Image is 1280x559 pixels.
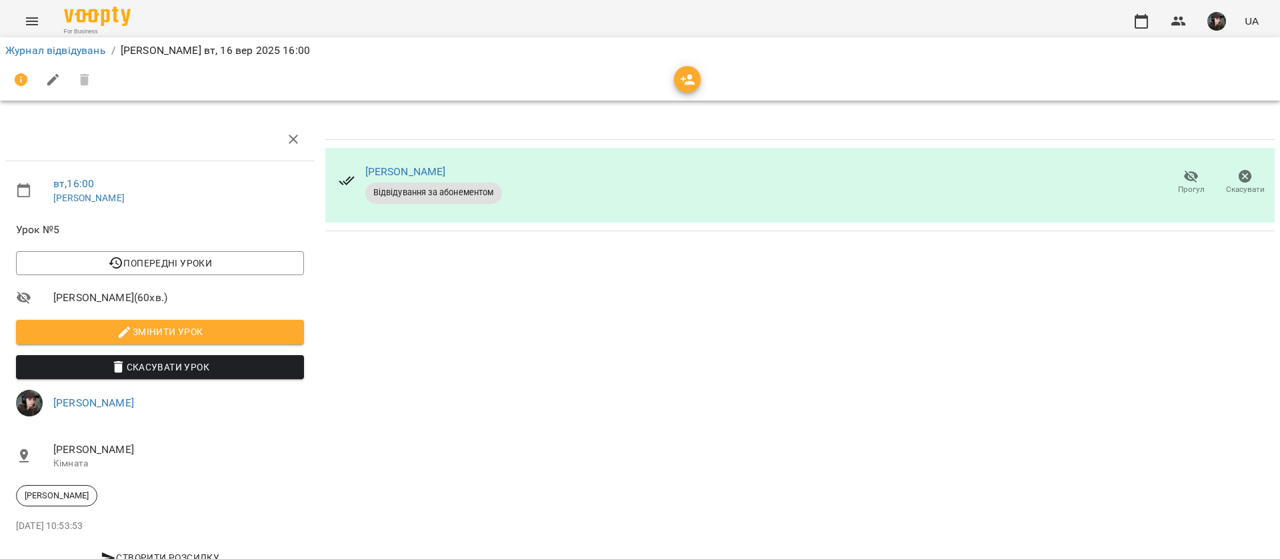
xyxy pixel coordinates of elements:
[17,490,97,502] span: [PERSON_NAME]
[365,187,502,199] span: Відвідування за абонементом
[64,27,131,36] span: For Business
[16,222,304,238] span: Урок №5
[365,165,446,178] a: [PERSON_NAME]
[16,520,304,533] p: [DATE] 10:53:53
[53,442,304,458] span: [PERSON_NAME]
[16,5,48,37] button: Menu
[1178,184,1205,195] span: Прогул
[1218,164,1272,201] button: Скасувати
[53,290,304,306] span: [PERSON_NAME] ( 60 хв. )
[1164,164,1218,201] button: Прогул
[53,457,304,470] p: Кімната
[5,44,106,57] a: Журнал відвідувань
[1226,184,1265,195] span: Скасувати
[27,324,293,340] span: Змінити урок
[53,193,125,203] a: [PERSON_NAME]
[1207,12,1226,31] img: 263e74ab04eeb3646fb982e871862100.jpg
[53,177,94,190] a: вт , 16:00
[27,359,293,375] span: Скасувати Урок
[16,320,304,344] button: Змінити урок
[111,43,115,59] li: /
[1239,9,1264,33] button: UA
[1245,14,1259,28] span: UA
[16,485,97,506] div: [PERSON_NAME]
[16,251,304,275] button: Попередні уроки
[5,43,1275,59] nav: breadcrumb
[27,255,293,271] span: Попередні уроки
[53,396,134,409] a: [PERSON_NAME]
[16,390,43,416] img: 263e74ab04eeb3646fb982e871862100.jpg
[16,355,304,379] button: Скасувати Урок
[64,7,131,26] img: Voopty Logo
[121,43,310,59] p: [PERSON_NAME] вт, 16 вер 2025 16:00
